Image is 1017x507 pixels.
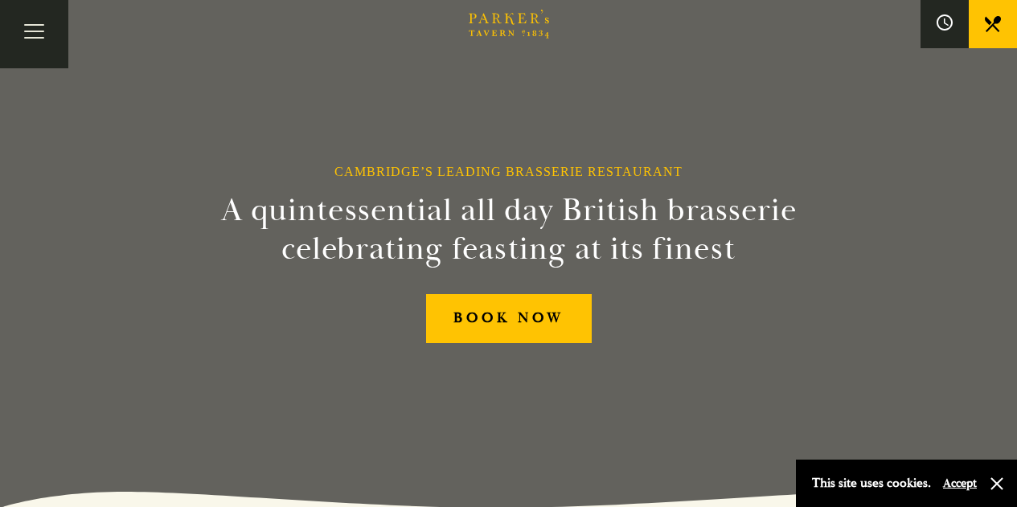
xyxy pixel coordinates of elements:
[426,294,592,343] a: BOOK NOW
[943,476,977,491] button: Accept
[142,191,876,268] h2: A quintessential all day British brasserie celebrating feasting at its finest
[812,472,931,495] p: This site uses cookies.
[989,476,1005,492] button: Close and accept
[334,164,683,179] h1: Cambridge’s Leading Brasserie Restaurant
